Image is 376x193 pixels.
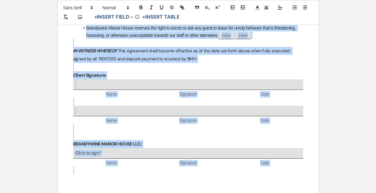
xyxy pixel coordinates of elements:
span: Signature [150,118,226,124]
span: Date [226,118,303,124]
span: Date [226,160,303,166]
em: : [117,48,118,54]
span: Signature [150,160,226,166]
em: IN WITNESS WHEREOF [73,48,117,54]
span: Text Background Color [262,4,271,12]
span: Text Color [253,4,262,12]
b: Click to sign* [75,150,101,156]
span: Name [73,118,150,124]
span: Initial [219,32,234,39]
span: Alignment [276,4,285,12]
p: This Agreement shall become effective as of the date set forth above when fully executed; signed ... [73,47,303,63]
span: + [142,15,145,20]
span: Name [73,91,150,98]
button: Insert Field [92,13,136,21]
span: Header Formats [100,4,131,12]
strong: Client Signature: [73,72,106,78]
button: +Insert Table [140,13,181,21]
span: Date [226,91,303,98]
strong: BRANDYWINE MANOR HOUSE LLC.: [73,141,143,147]
span: Signature [150,91,226,98]
span: Name [73,160,150,166]
li: Brandywine Manor House reserves the right to escort or ask any guest to leave for unruly behavior... [79,24,303,39]
span: Initial [235,32,251,39]
span: + [94,15,97,20]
